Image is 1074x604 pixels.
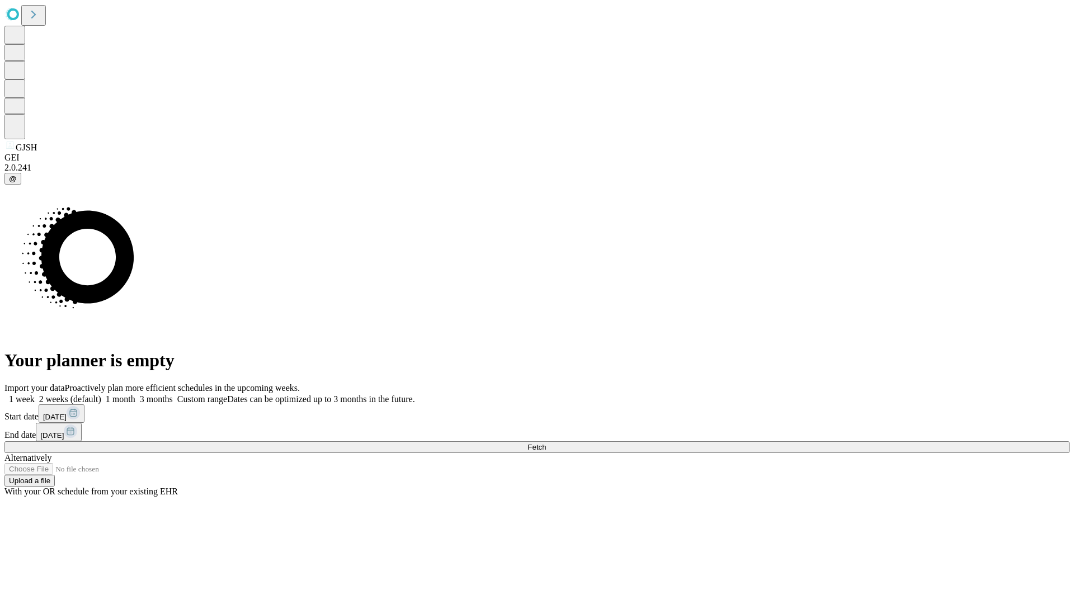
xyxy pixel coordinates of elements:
div: GEI [4,153,1070,163]
span: @ [9,174,17,183]
button: [DATE] [39,404,84,423]
span: [DATE] [43,413,67,421]
span: 1 month [106,394,135,404]
h1: Your planner is empty [4,350,1070,371]
span: Dates can be optimized up to 3 months in the future. [227,394,414,404]
button: @ [4,173,21,185]
span: Fetch [527,443,546,451]
div: End date [4,423,1070,441]
span: [DATE] [40,431,64,440]
button: Fetch [4,441,1070,453]
button: [DATE] [36,423,82,441]
span: With your OR schedule from your existing EHR [4,487,178,496]
div: 2.0.241 [4,163,1070,173]
span: 3 months [140,394,173,404]
span: Custom range [177,394,227,404]
span: 2 weeks (default) [39,394,101,404]
span: Proactively plan more efficient schedules in the upcoming weeks. [65,383,300,393]
span: 1 week [9,394,35,404]
div: Start date [4,404,1070,423]
span: Import your data [4,383,65,393]
span: GJSH [16,143,37,152]
button: Upload a file [4,475,55,487]
span: Alternatively [4,453,51,463]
